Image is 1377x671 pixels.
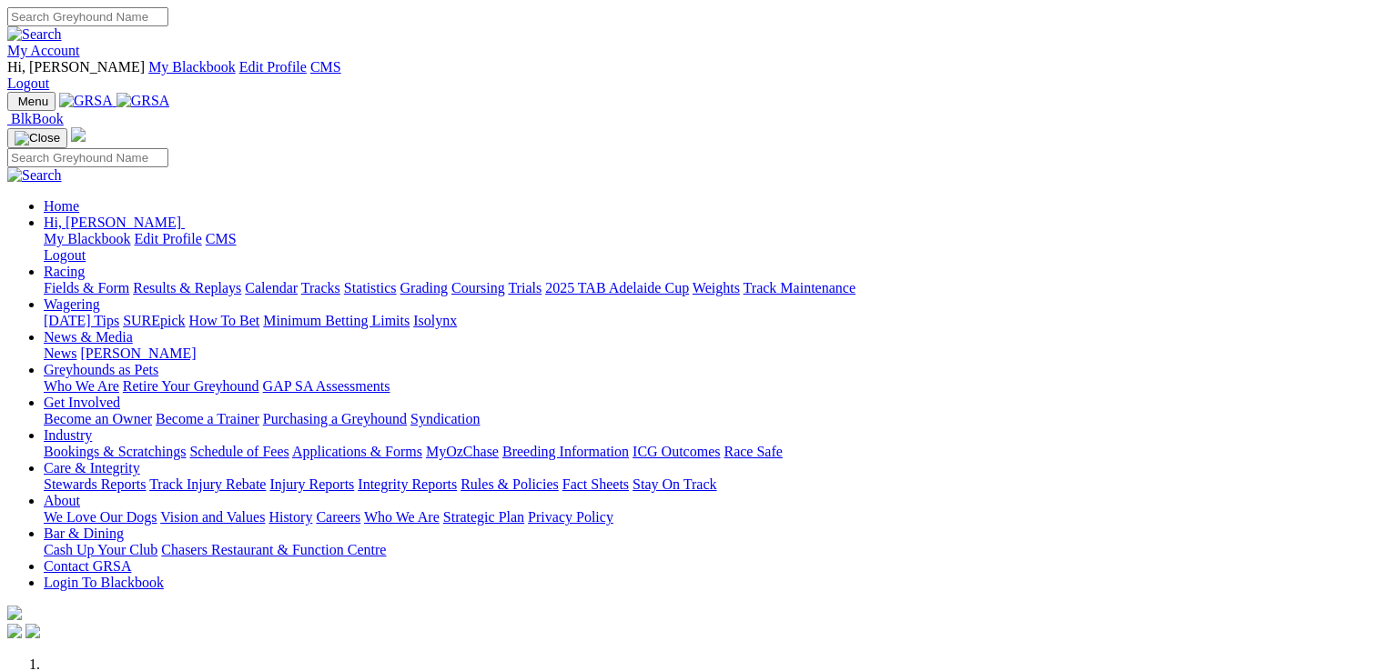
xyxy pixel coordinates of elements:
[44,247,86,263] a: Logout
[724,444,782,459] a: Race Safe
[426,444,499,459] a: MyOzChase
[148,59,236,75] a: My Blackbook
[245,280,298,295] a: Calendar
[44,231,131,246] a: My Blackbook
[301,280,340,295] a: Tracks
[44,313,119,328] a: [DATE] Tips
[156,411,259,426] a: Become a Trainer
[44,329,133,345] a: News & Media
[123,313,185,328] a: SUREpick
[149,476,266,492] a: Track Injury Rebate
[7,59,145,75] span: Hi, [PERSON_NAME]
[11,111,64,126] span: BlkBook
[268,509,312,525] a: History
[269,476,354,492] a: Injury Reports
[44,346,76,361] a: News
[263,378,390,394] a: GAP SA Assessments
[400,280,448,295] a: Grading
[7,606,22,620] img: logo-grsa-white.png
[443,509,524,525] a: Strategic Plan
[44,346,1370,362] div: News & Media
[528,509,613,525] a: Privacy Policy
[189,313,260,328] a: How To Bet
[239,59,307,75] a: Edit Profile
[44,411,1370,427] div: Get Involved
[44,509,157,525] a: We Love Our Dogs
[44,575,164,590] a: Login To Blackbook
[451,280,505,295] a: Coursing
[263,411,407,426] a: Purchasing a Greyhound
[562,476,629,492] a: Fact Sheets
[44,378,119,394] a: Who We Are
[44,215,181,230] span: Hi, [PERSON_NAME]
[44,378,1370,395] div: Greyhounds as Pets
[161,542,386,557] a: Chasers Restaurant & Function Centre
[44,476,146,492] a: Stewards Reports
[461,476,559,492] a: Rules & Policies
[7,43,80,58] a: My Account
[71,127,86,142] img: logo-grsa-white.png
[7,75,49,91] a: Logout
[15,131,60,145] img: Close
[18,95,48,108] span: Menu
[545,280,689,295] a: 2025 TAB Adelaide Cup
[633,444,720,459] a: ICG Outcomes
[44,460,140,476] a: Care & Integrity
[44,215,185,230] a: Hi, [PERSON_NAME]
[744,280,856,295] a: Track Maintenance
[160,509,265,525] a: Vision and Values
[44,395,120,410] a: Get Involved
[344,280,397,295] a: Statistics
[44,542,157,557] a: Cash Up Your Club
[633,476,716,492] a: Stay On Track
[7,148,168,167] input: Search
[44,362,158,377] a: Greyhounds as Pets
[410,411,480,426] a: Syndication
[44,198,79,214] a: Home
[25,624,40,638] img: twitter.svg
[133,280,241,295] a: Results & Replays
[7,167,62,184] img: Search
[44,444,1370,460] div: Industry
[44,411,152,426] a: Become an Owner
[7,92,56,111] button: Toggle navigation
[44,264,85,279] a: Racing
[116,93,170,109] img: GRSA
[7,624,22,638] img: facebook.svg
[7,128,67,148] button: Toggle navigation
[44,542,1370,558] div: Bar & Dining
[7,26,62,43] img: Search
[44,280,1370,296] div: Racing
[7,7,168,26] input: Search
[502,444,629,459] a: Breeding Information
[123,378,259,394] a: Retire Your Greyhound
[206,231,237,246] a: CMS
[508,280,542,295] a: Trials
[693,280,740,295] a: Weights
[364,509,440,525] a: Who We Are
[44,476,1370,493] div: Care & Integrity
[44,296,100,312] a: Wagering
[44,280,129,295] a: Fields & Form
[44,313,1370,329] div: Wagering
[44,526,124,541] a: Bar & Dining
[44,509,1370,526] div: About
[189,444,289,459] a: Schedule of Fees
[44,444,186,459] a: Bookings & Scratchings
[7,111,64,126] a: BlkBook
[44,493,80,508] a: About
[135,231,202,246] a: Edit Profile
[292,444,422,459] a: Applications & Forms
[44,427,92,443] a: Industry
[59,93,113,109] img: GRSA
[358,476,457,492] a: Integrity Reports
[413,313,457,328] a: Isolynx
[263,313,410,328] a: Minimum Betting Limits
[80,346,196,361] a: [PERSON_NAME]
[310,59,341,75] a: CMS
[7,59,1370,92] div: My Account
[316,509,360,525] a: Careers
[44,231,1370,264] div: Hi, [PERSON_NAME]
[44,558,131,574] a: Contact GRSA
